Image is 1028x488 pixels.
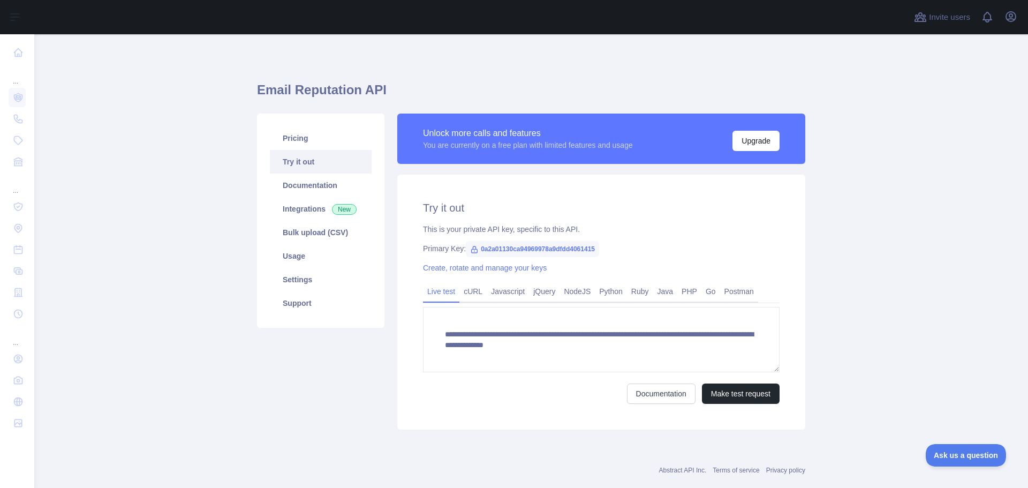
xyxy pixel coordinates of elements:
[270,244,372,268] a: Usage
[9,64,26,86] div: ...
[459,283,487,300] a: cURL
[270,291,372,315] a: Support
[720,283,758,300] a: Postman
[9,174,26,195] div: ...
[713,467,759,474] a: Terms of service
[257,81,805,107] h1: Email Reputation API
[653,283,678,300] a: Java
[270,268,372,291] a: Settings
[701,283,720,300] a: Go
[627,283,653,300] a: Ruby
[929,11,970,24] span: Invite users
[423,140,633,151] div: You are currently on a free plan with limited features and usage
[466,241,599,257] span: 0a2a01130ca94969978a9dfdd4061415
[529,283,560,300] a: jQuery
[677,283,701,300] a: PHP
[270,221,372,244] a: Bulk upload (CSV)
[487,283,529,300] a: Javascript
[912,9,972,26] button: Invite users
[9,326,26,347] div: ...
[627,384,696,404] a: Documentation
[423,243,780,254] div: Primary Key:
[659,467,707,474] a: Abstract API Inc.
[766,467,805,474] a: Privacy policy
[732,131,780,151] button: Upgrade
[926,444,1007,467] iframe: Toggle Customer Support
[332,204,357,215] span: New
[423,224,780,235] div: This is your private API key, specific to this API.
[423,127,633,140] div: Unlock more calls and features
[595,283,627,300] a: Python
[423,200,780,215] h2: Try it out
[270,197,372,221] a: Integrations New
[270,126,372,150] a: Pricing
[560,283,595,300] a: NodeJS
[423,264,547,272] a: Create, rotate and manage your keys
[702,384,780,404] button: Make test request
[270,174,372,197] a: Documentation
[423,283,459,300] a: Live test
[270,150,372,174] a: Try it out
